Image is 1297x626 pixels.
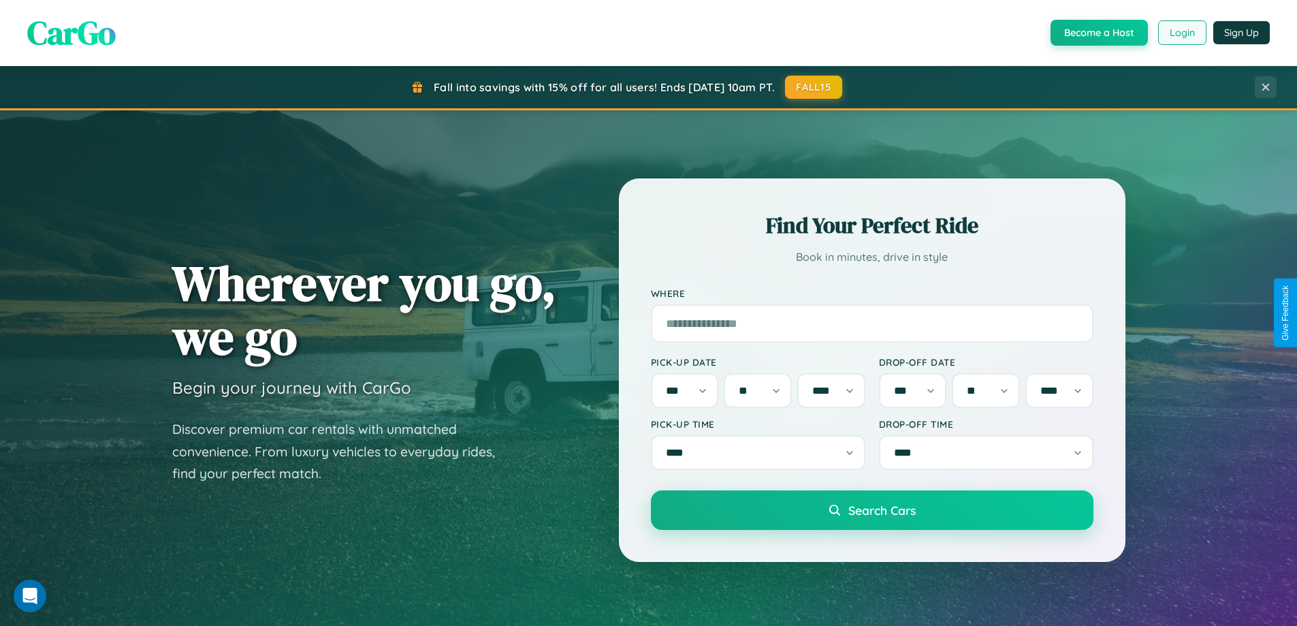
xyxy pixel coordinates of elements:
span: Search Cars [848,503,916,518]
button: FALL15 [785,76,842,99]
div: Give Feedback [1281,285,1290,341]
button: Sign Up [1213,21,1270,44]
p: Discover premium car rentals with unmatched convenience. From luxury vehicles to everyday rides, ... [172,418,513,485]
label: Drop-off Date [879,356,1093,368]
iframe: Intercom live chat [14,580,46,612]
label: Drop-off Time [879,418,1093,430]
h3: Begin your journey with CarGo [172,377,411,398]
span: CarGo [27,10,116,55]
button: Search Cars [651,490,1093,530]
h2: Find Your Perfect Ride [651,210,1093,240]
p: Book in minutes, drive in style [651,247,1093,267]
h1: Wherever you go, we go [172,256,556,364]
span: Fall into savings with 15% off for all users! Ends [DATE] 10am PT. [434,80,775,94]
label: Where [651,287,1093,299]
label: Pick-up Date [651,356,865,368]
button: Login [1158,20,1206,45]
label: Pick-up Time [651,418,865,430]
button: Become a Host [1051,20,1148,46]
